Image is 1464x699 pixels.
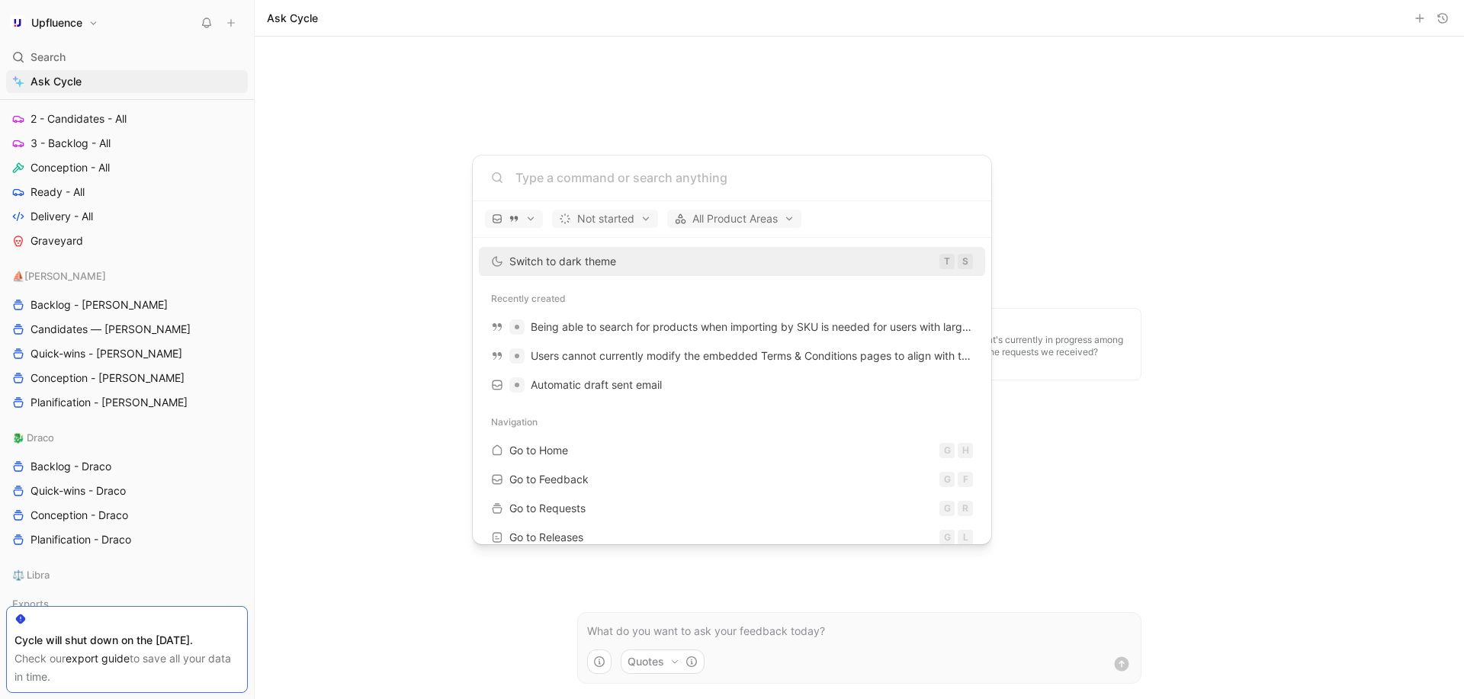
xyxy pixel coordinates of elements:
[958,443,973,458] div: H
[958,254,973,269] div: S
[559,210,651,228] span: Not started
[509,255,616,268] span: Switch to dark theme
[939,472,955,487] div: G
[509,473,589,486] span: Go to Feedback
[509,531,583,543] span: Go to Releases
[479,465,985,494] a: Go to FeedbackGF
[473,409,991,436] div: Navigation
[674,210,795,228] span: All Product Areas
[958,501,973,516] div: R
[531,349,1398,362] span: Users cannot currently modify the embedded Terms & Conditions pages to align with their brand, an...
[939,254,955,269] div: T
[479,523,985,552] a: Go to ReleasesGL
[509,502,586,515] span: Go to Requests
[479,313,985,341] a: Being able to search for products when importing by SKU is needed for users with large catalogs a...
[479,370,985,399] a: Automatic draft sent email
[939,530,955,545] div: G
[552,210,658,228] button: Not started
[479,247,985,276] button: Switch to dark themeTS
[531,378,662,391] span: Automatic draft sent email
[473,285,991,313] div: Recently created
[958,530,973,545] div: L
[667,210,801,228] button: All Product Areas
[509,444,568,457] span: Go to Home
[939,501,955,516] div: G
[515,168,973,187] input: Type a command or search anything
[479,494,985,523] a: Go to RequestsGR
[958,472,973,487] div: F
[479,436,985,465] a: Go to HomeGH
[939,443,955,458] div: G
[479,341,985,370] a: Users cannot currently modify the embedded Terms & Conditions pages to align with their brand, an...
